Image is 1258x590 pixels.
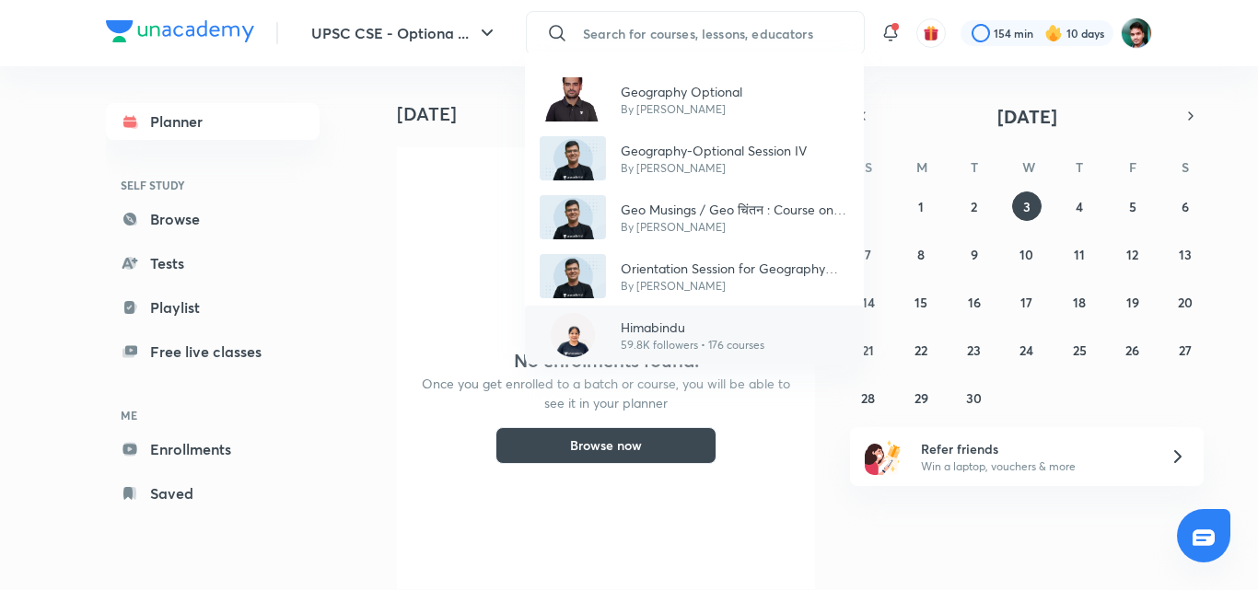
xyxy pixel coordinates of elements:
[525,247,864,306] a: AvatarOrientation Session for Geography Optional Paper 1 and 2By [PERSON_NAME]
[621,219,849,236] p: By [PERSON_NAME]
[551,313,595,357] img: Avatar
[540,77,606,121] img: Avatar
[540,195,606,239] img: Avatar
[621,278,849,295] p: By [PERSON_NAME]
[621,141,807,160] p: Geography-Optional Session IV
[621,337,764,353] p: 59.8K followers • 176 courses
[525,188,864,247] a: AvatarGeo Musings / Geo चिंतन : Course on Geography Optional Paper 1By [PERSON_NAME]
[621,318,764,337] p: Himabindu
[525,306,864,364] a: AvatarHimabindu59.8K followers • 176 courses
[525,70,864,129] a: AvatarGeography OptionalBy [PERSON_NAME]
[525,129,864,188] a: AvatarGeography-Optional Session IVBy [PERSON_NAME]
[621,160,807,177] p: By [PERSON_NAME]
[621,82,742,101] p: Geography Optional
[621,101,742,118] p: By [PERSON_NAME]
[540,136,606,180] img: Avatar
[621,259,849,278] p: Orientation Session for Geography Optional Paper 1 and 2
[621,200,849,219] p: Geo Musings / Geo चिंतन : Course on Geography Optional Paper 1
[540,254,606,298] img: Avatar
